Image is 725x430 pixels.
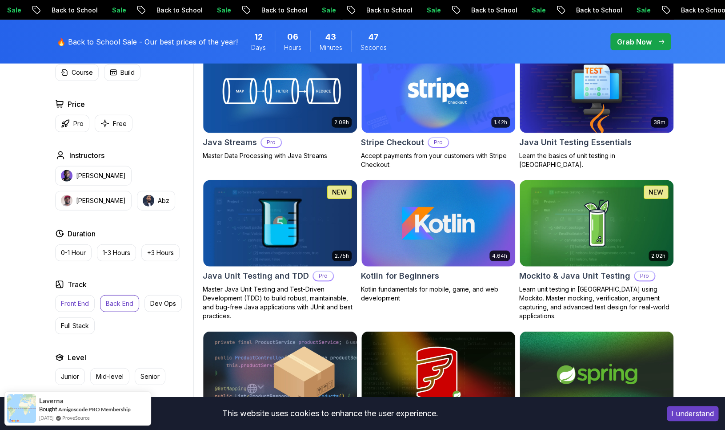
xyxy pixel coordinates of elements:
[39,414,53,422] span: [DATE]
[76,171,126,180] p: [PERSON_NAME]
[80,6,108,15] p: Sale
[61,372,79,381] p: Junior
[19,6,80,15] p: Back to School
[68,228,96,239] h2: Duration
[7,394,36,423] img: provesource social proof notification image
[361,46,516,169] a: Stripe Checkout card1.42hStripe CheckoutProAccept payments from your customers with Stripe Checkout.
[519,136,632,149] h2: Java Unit Testing Essentials
[499,6,528,15] p: Sale
[361,180,515,267] img: Kotlin for Beginners card
[61,321,89,330] p: Full Stack
[106,299,133,308] p: Back End
[144,295,182,312] button: Dev Ops
[519,270,630,282] h2: Mockito & Java Unit Testing
[135,368,165,385] button: Senior
[7,404,653,423] div: This website uses cookies to enhance the user experience.
[332,188,347,197] p: NEW
[439,6,499,15] p: Back to School
[203,136,257,149] h2: Java Streams
[103,248,130,257] p: 1-3 Hours
[68,279,87,290] h2: Track
[61,299,89,308] p: Front End
[519,180,674,320] a: Mockito & Java Unit Testing card2.02hNEWMockito & Java Unit TestingProLearn unit testing in [GEOG...
[313,272,333,280] p: Pro
[653,119,665,126] p: 38m
[143,195,154,207] img: instructor img
[360,43,387,52] span: Seconds
[203,285,357,320] p: Master Java Unit Testing and Test-Driven Development (TDD) to build robust, maintainable, and bug...
[334,119,349,126] p: 2.08h
[61,195,72,207] img: instructor img
[150,299,176,308] p: Dev Ops
[147,248,174,257] p: +3 Hours
[61,248,86,257] p: 0-1 Hour
[68,352,86,363] h2: Level
[429,138,448,147] p: Pro
[203,332,357,418] img: Spring Boot Product API card
[394,6,423,15] p: Sale
[76,196,126,205] p: [PERSON_NAME]
[334,6,394,15] p: Back to School
[251,43,266,52] span: Days
[649,6,709,15] p: Back to School
[95,115,132,132] button: Free
[104,64,140,81] button: Build
[55,244,92,261] button: 0-1 Hour
[651,252,665,260] p: 2.02h
[57,37,238,47] p: 🔥 Back to School Sale - Our best prices of the year!
[62,414,90,422] a: ProveSource
[320,43,342,52] span: Minutes
[96,372,124,381] p: Mid-level
[39,406,57,413] span: Bought
[325,31,336,43] span: 43 Minutes
[617,37,652,47] p: Grab Now
[72,68,93,77] p: Course
[261,138,281,147] p: Pro
[519,285,674,320] p: Learn unit testing in [GEOGRAPHIC_DATA] using Mockito. Master mocking, verification, argument cap...
[361,332,515,418] img: Flyway and Spring Boot card
[649,188,663,197] p: NEW
[203,270,309,282] h2: Java Unit Testing and TDD
[97,244,136,261] button: 1-3 Hours
[69,150,104,161] h2: Instructors
[73,119,84,128] p: Pro
[184,6,213,15] p: Sale
[113,119,127,128] p: Free
[137,191,175,211] button: instructor imgAbz
[124,6,184,15] p: Back to School
[667,406,718,421] button: Accept cookies
[203,46,357,160] a: Java Streams card2.08hJava StreamsProMaster Data Processing with Java Streams
[158,196,169,205] p: Abz
[39,397,64,405] span: Laverna
[55,317,95,334] button: Full Stack
[61,170,72,182] img: instructor img
[335,252,349,260] p: 2.75h
[120,68,135,77] p: Build
[635,272,654,280] p: Pro
[68,99,85,110] h2: Price
[55,166,132,186] button: instructor img[PERSON_NAME]
[203,180,357,320] a: Java Unit Testing and TDD card2.75hNEWJava Unit Testing and TDDProMaster Java Unit Testing and Te...
[58,406,131,413] a: Amigoscode PRO Membership
[203,151,357,160] p: Master Data Processing with Java Streams
[519,151,674,169] p: Learn the basics of unit testing in [GEOGRAPHIC_DATA].
[55,368,85,385] button: Junior
[520,47,673,133] img: Java Unit Testing Essentials card
[203,180,357,267] img: Java Unit Testing and TDD card
[361,136,424,149] h2: Stripe Checkout
[361,47,515,133] img: Stripe Checkout card
[141,244,180,261] button: +3 Hours
[284,43,301,52] span: Hours
[519,46,674,169] a: Java Unit Testing Essentials card38mJava Unit Testing EssentialsLearn the basics of unit testing ...
[55,295,95,312] button: Front End
[229,6,289,15] p: Back to School
[55,64,99,81] button: Course
[55,191,132,211] button: instructor img[PERSON_NAME]
[55,115,89,132] button: Pro
[140,372,160,381] p: Senior
[90,368,129,385] button: Mid-level
[287,31,298,43] span: 6 Hours
[494,119,507,126] p: 1.42h
[544,6,604,15] p: Back to School
[604,6,633,15] p: Sale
